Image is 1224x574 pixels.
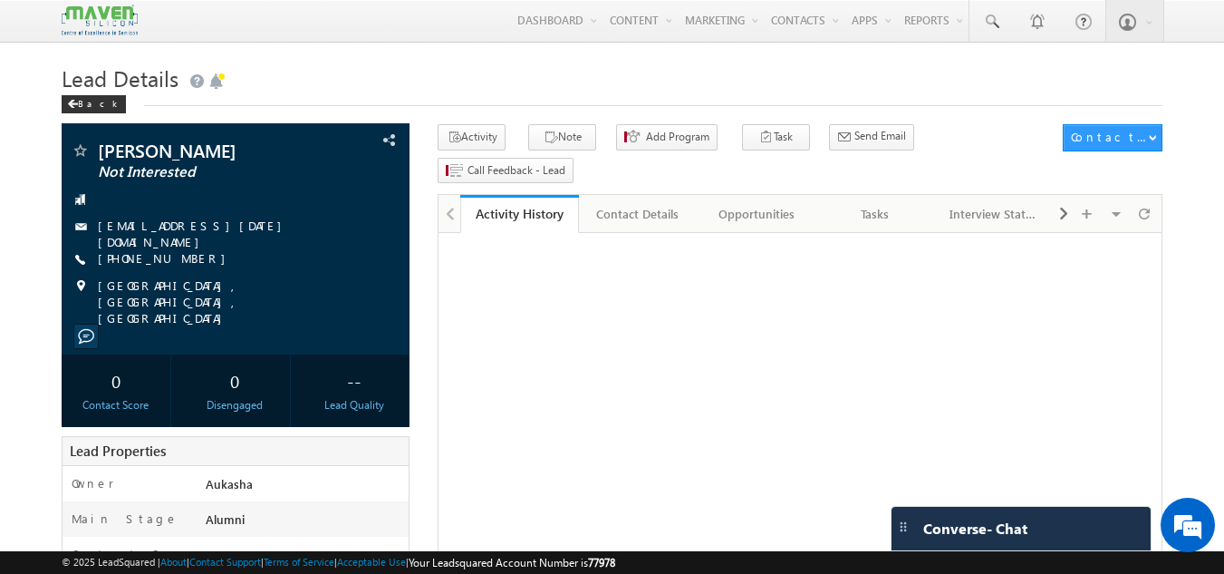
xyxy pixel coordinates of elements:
[98,277,379,326] span: [GEOGRAPHIC_DATA], [GEOGRAPHIC_DATA], [GEOGRAPHIC_DATA]
[62,5,138,36] img: Custom Logo
[646,129,709,145] span: Add Program
[304,364,404,397] div: --
[62,95,126,113] div: Back
[742,124,810,151] button: Task
[949,203,1037,225] div: Interview Status
[816,195,935,233] a: Tasks
[616,124,718,151] button: Add Program
[337,556,406,568] a: Acceptable Use
[896,520,911,534] img: carter-drag
[467,162,565,179] span: Call Feedback - Lead
[72,475,114,491] label: Owner
[98,250,235,268] span: [PHONE_NUMBER]
[70,442,166,460] span: Lead Properties
[72,511,178,527] label: Main Stage
[189,556,261,568] a: Contact Support
[185,364,285,397] div: 0
[201,511,410,536] div: Alumni
[474,205,565,222] div: Activity History
[698,195,816,233] a: Opportunities
[579,195,698,233] a: Contact Details
[460,195,579,233] a: Activity History
[264,556,334,568] a: Terms of Service
[831,203,919,225] div: Tasks
[98,141,313,160] span: [PERSON_NAME]
[62,94,135,110] a: Back
[201,546,410,571] div: Maven
[66,364,167,397] div: 0
[528,124,596,151] button: Note
[62,554,615,571] span: © 2025 LeadSquared | | | | |
[98,163,313,181] span: Not Interested
[854,128,906,144] span: Send Email
[588,556,615,569] span: 77978
[62,63,178,92] span: Lead Details
[923,520,1027,537] span: Converse - Chat
[829,124,914,151] button: Send Email
[98,218,291,249] a: [EMAIL_ADDRESS][DATE][DOMAIN_NAME]
[438,124,506,151] button: Activity
[66,397,167,413] div: Contact Score
[206,476,253,491] span: Aukasha
[935,195,1054,233] a: Interview Status
[712,203,800,225] div: Opportunities
[593,203,681,225] div: Contact Details
[304,397,404,413] div: Lead Quality
[438,158,573,184] button: Call Feedback - Lead
[160,556,187,568] a: About
[1071,129,1148,145] div: Contact Actions
[409,556,615,569] span: Your Leadsquared Account Number is
[185,397,285,413] div: Disengaged
[1063,124,1162,151] button: Contact Actions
